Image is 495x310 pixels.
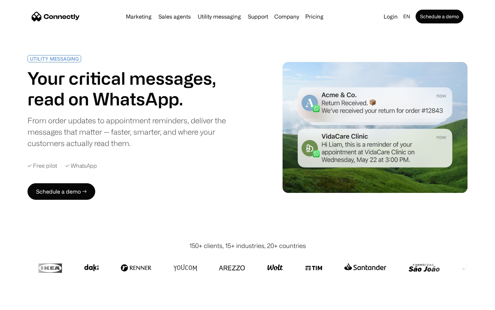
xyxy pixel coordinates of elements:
a: Schedule a demo → [27,183,95,200]
a: Marketing [123,14,154,19]
a: Login [381,12,400,21]
div: en [403,12,410,21]
div: Company [274,12,299,21]
a: Sales agents [156,14,194,19]
div: ✓ WhatsApp [65,163,97,169]
h1: Your critical messages, read on WhatsApp. [27,68,245,109]
ul: Language list [14,298,41,308]
a: Pricing [302,14,326,19]
div: UTILITY MESSAGING [30,56,79,61]
div: ✓ Free pilot [27,163,57,169]
a: Support [245,14,271,19]
a: Schedule a demo [416,10,463,23]
div: 150+ clients, 15+ industries, 20+ countries [189,241,306,250]
div: From order updates to appointment reminders, deliver the messages that matter — faster, smarter, ... [27,115,245,149]
a: Utility messaging [195,14,244,19]
aside: Language selected: English [7,297,41,308]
